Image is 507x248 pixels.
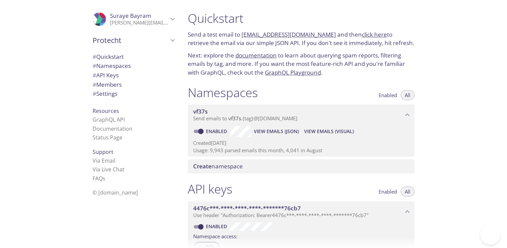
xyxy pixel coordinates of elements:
[87,89,180,98] div: Team Settings
[93,90,117,97] span: Settings
[193,162,243,170] span: namespace
[93,71,96,79] span: #
[188,105,414,125] div: vf37s namespace
[193,108,208,115] span: vf37s
[93,90,96,97] span: #
[93,134,122,141] a: Status Page
[93,107,119,115] span: Resources
[87,52,180,61] div: Quickstart
[93,189,138,196] span: © [DOMAIN_NAME]
[93,157,115,164] a: Via Email
[193,162,212,170] span: Create
[110,12,151,19] span: Suraye Bayram
[93,62,131,70] span: Namespaces
[480,224,500,245] iframe: Help Scout Beacon - Open
[235,51,277,59] a: documentation
[205,223,230,230] a: Enabled
[188,159,414,173] div: Create namespace
[241,31,336,38] a: [EMAIL_ADDRESS][DOMAIN_NAME]
[87,8,180,30] div: Suraye Bayram
[301,126,356,137] button: View Emails (Visual)
[87,61,180,71] div: Namespaces
[87,71,180,80] div: API Keys
[93,53,124,60] span: Quickstart
[375,187,401,197] button: Enabled
[188,181,232,197] h1: API keys
[93,125,132,132] a: Documentation
[304,127,354,135] span: View Emails (Visual)
[401,90,414,100] button: All
[188,51,414,77] p: Next: explore the to learn about querying spam reports, filtering emails by tag, and more. If you...
[401,187,414,197] button: All
[254,127,299,135] span: View Emails (JSON)
[375,90,401,100] button: Enabled
[188,30,414,47] p: Send a test email to and then to retrieve the email via our simple JSON API. If you don't see it ...
[93,81,96,88] span: #
[110,19,168,26] p: [PERSON_NAME][EMAIL_ADDRESS][DOMAIN_NAME]
[87,32,180,49] div: Protecht
[188,11,414,26] h1: Quickstart
[93,71,119,79] span: API Keys
[93,166,124,173] a: Via Live Chat
[93,148,113,156] span: Support
[193,139,409,147] p: Created [DATE]
[93,175,105,182] a: FAQ
[362,31,387,38] a: click here
[103,175,105,182] span: s
[93,53,96,60] span: #
[205,128,230,134] a: Enabled
[193,115,297,122] span: Send emails to . {tag} @[DOMAIN_NAME]
[193,147,409,154] p: Usage: 9,943 parsed emails this month, 4,041 in August
[93,81,122,88] span: Members
[87,80,180,89] div: Members
[188,85,258,100] h1: Namespaces
[93,62,96,70] span: #
[251,126,301,137] button: View Emails (JSON)
[228,115,241,122] span: vf37s
[265,69,321,76] a: GraphQL Playground
[93,116,125,123] a: GraphQL API
[93,36,168,45] span: Protecht
[193,231,237,241] label: Namespace access:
